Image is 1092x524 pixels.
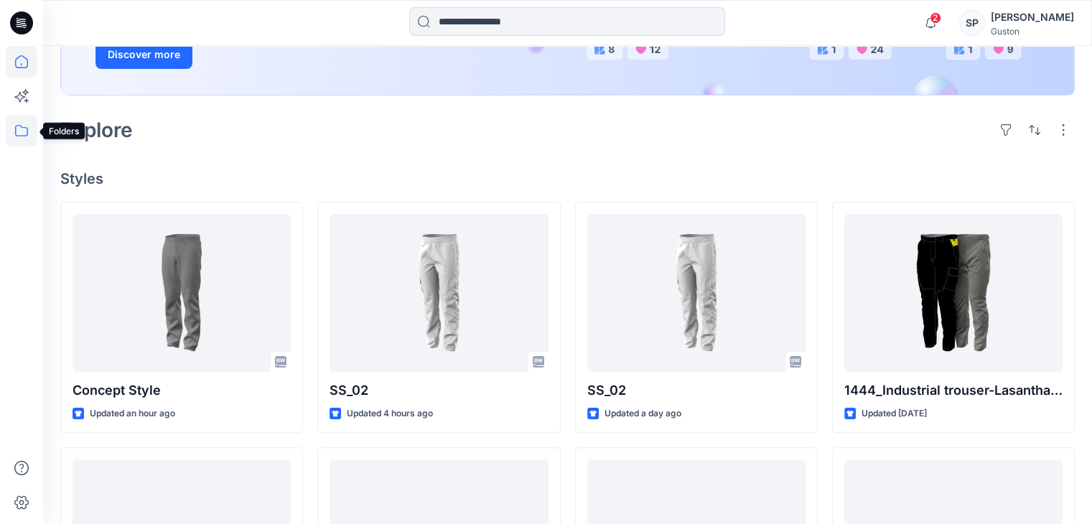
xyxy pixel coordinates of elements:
[330,214,548,372] a: SS_02
[73,380,291,401] p: Concept Style
[605,406,681,421] p: Updated a day ago
[95,40,192,69] button: Discover more
[95,40,419,69] a: Discover more
[330,380,548,401] p: SS_02
[991,9,1074,26] div: [PERSON_NAME]
[862,406,927,421] p: Updated [DATE]
[587,214,806,372] a: SS_02
[991,26,1074,37] div: Guston
[347,406,433,421] p: Updated 4 hours ago
[587,380,806,401] p: SS_02
[60,118,133,141] h2: Explore
[930,12,941,24] span: 2
[844,214,1063,372] a: 1444_Industrial trouser-Lasantha-FINAL ASSINGMENT
[73,214,291,372] a: Concept Style
[844,380,1063,401] p: 1444_Industrial trouser-Lasantha-FINAL ASSINGMENT
[60,170,1075,187] h4: Styles
[959,10,985,36] div: SP
[90,406,175,421] p: Updated an hour ago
